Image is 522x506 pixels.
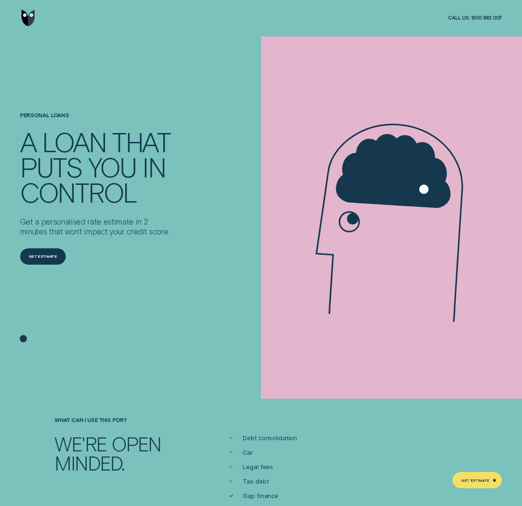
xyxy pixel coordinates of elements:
span: Tax debt [243,478,268,485]
div: PUTS [20,154,82,179]
div: IN [142,154,165,179]
div: CONTROL [20,179,137,204]
span: Debt consolidation [243,434,297,442]
h4: A LOAN THAT PUTS YOU IN CONTROL [20,129,177,204]
h1: Personal Loans [20,112,177,129]
div: What can I use this for? [52,417,191,423]
div: A [20,129,36,154]
div: We're open minded. [52,434,191,473]
p: Get a personalised rate estimate in 2 minutes that won't impact your credit score. [20,217,177,236]
a: Get Estimate [20,248,66,265]
a: Get Estimate [452,472,502,488]
span: Call us: [448,15,469,21]
span: Gap finance [243,492,278,500]
div: YOU [88,154,136,179]
span: 1300 992 007 [471,15,502,21]
span: Legal fees [243,463,273,471]
div: LOAN [42,129,106,154]
div: THAT [112,129,170,154]
span: Car [243,449,253,457]
a: Call us:1300 992 007 [448,15,502,21]
img: Wisr [21,10,35,26]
